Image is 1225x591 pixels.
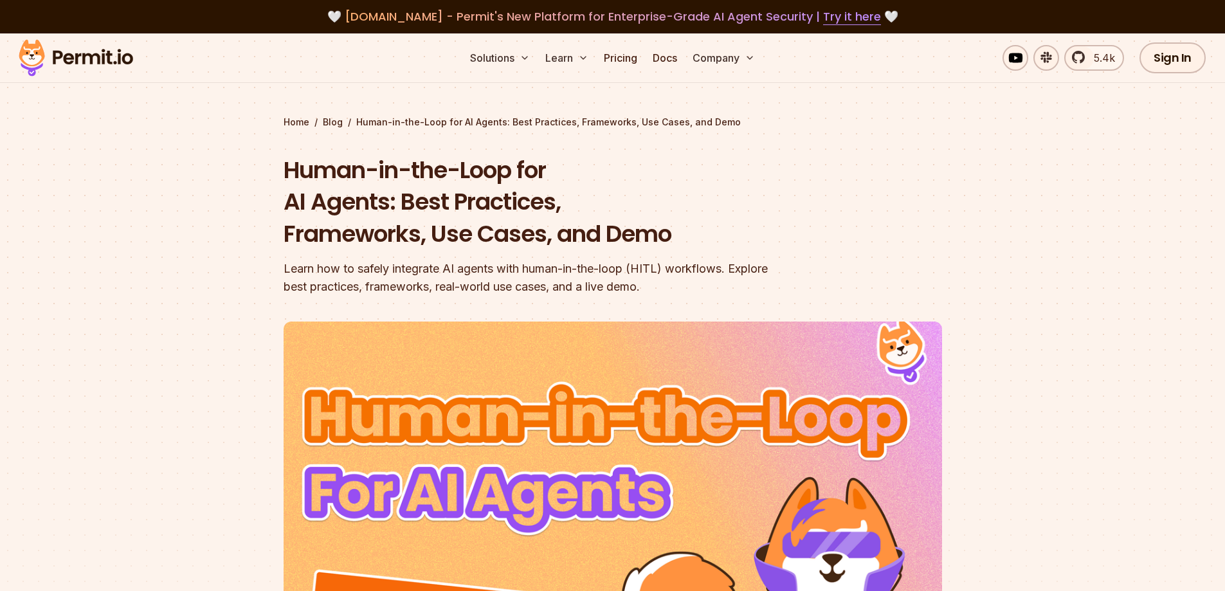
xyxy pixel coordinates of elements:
[687,45,760,71] button: Company
[13,36,139,80] img: Permit logo
[284,154,777,250] h1: Human-in-the-Loop for AI Agents: Best Practices, Frameworks, Use Cases, and Demo
[599,45,642,71] a: Pricing
[284,116,942,129] div: / /
[823,8,881,25] a: Try it here
[345,8,881,24] span: [DOMAIN_NAME] - Permit's New Platform for Enterprise-Grade AI Agent Security |
[1086,50,1115,66] span: 5.4k
[1064,45,1124,71] a: 5.4k
[648,45,682,71] a: Docs
[31,8,1194,26] div: 🤍 🤍
[284,116,309,129] a: Home
[284,260,777,296] div: Learn how to safely integrate AI agents with human-in-the-loop (HITL) workflows. Explore best pra...
[323,116,343,129] a: Blog
[465,45,535,71] button: Solutions
[1139,42,1206,73] a: Sign In
[540,45,594,71] button: Learn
